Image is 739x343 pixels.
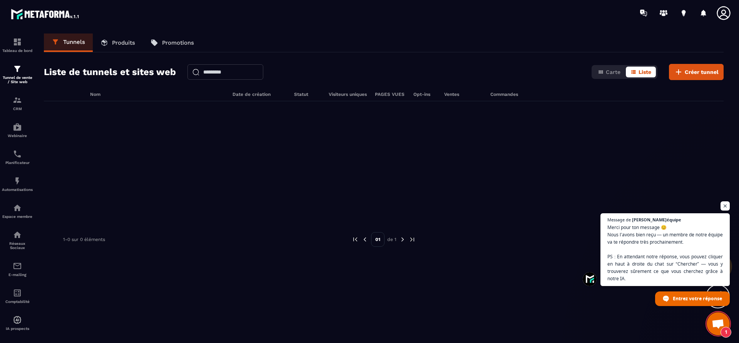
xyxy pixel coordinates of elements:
[13,230,22,239] img: social-network
[232,92,286,97] h6: Date de création
[2,49,33,53] p: Tableau de bord
[352,236,359,243] img: prev
[13,149,22,159] img: scheduler
[721,327,731,338] span: 1
[44,64,176,80] h2: Liste de tunnels et sites web
[162,39,194,46] p: Promotions
[2,134,33,138] p: Webinaire
[387,236,396,243] p: de 1
[2,75,33,84] p: Tunnel de vente / Site web
[2,117,33,144] a: automationsautomationsWebinaire
[13,122,22,132] img: automations
[13,176,22,186] img: automations
[13,288,22,298] img: accountant
[2,241,33,250] p: Réseaux Sociaux
[93,33,143,52] a: Produits
[2,107,33,111] p: CRM
[361,236,368,243] img: prev
[490,92,518,97] h6: Commandes
[294,92,321,97] h6: Statut
[593,67,625,77] button: Carte
[329,92,367,97] h6: Visiteurs uniques
[13,64,22,74] img: formation
[13,203,22,212] img: automations
[2,273,33,277] p: E-mailing
[607,218,631,222] span: Message de
[13,37,22,47] img: formation
[2,171,33,197] a: automationsautomationsAutomatisations
[606,69,620,75] span: Carte
[371,232,385,247] p: 01
[2,144,33,171] a: schedulerschedulerPlanificateur
[673,292,722,305] span: Entrez votre réponse
[2,32,33,59] a: formationformationTableau de bord
[399,236,406,243] img: next
[112,39,135,46] p: Produits
[2,197,33,224] a: automationsautomationsEspace membre
[13,95,22,105] img: formation
[143,33,202,52] a: Promotions
[2,256,33,283] a: emailemailE-mailing
[607,224,723,282] span: Merci pour ton message 😊 Nous l’avons bien reçu — un membre de notre équipe va te répondre très p...
[375,92,406,97] h6: PAGES VUES
[63,237,105,242] p: 1-0 sur 0 éléments
[2,90,33,117] a: formationformationCRM
[44,33,93,52] a: Tunnels
[707,312,730,335] a: Ouvrir le chat
[11,7,80,21] img: logo
[444,92,483,97] h6: Ventes
[2,161,33,165] p: Planificateur
[2,59,33,90] a: formationformationTunnel de vente / Site web
[2,283,33,310] a: accountantaccountantComptabilité
[669,64,724,80] button: Créer tunnel
[2,299,33,304] p: Comptabilité
[63,38,85,45] p: Tunnels
[2,224,33,256] a: social-networksocial-networkRéseaux Sociaux
[632,218,681,222] span: [PERSON_NAME]équipe
[13,315,22,325] img: automations
[13,261,22,271] img: email
[639,69,651,75] span: Liste
[409,236,416,243] img: next
[685,68,719,76] span: Créer tunnel
[2,187,33,192] p: Automatisations
[90,92,225,97] h6: Nom
[2,326,33,331] p: IA prospects
[2,214,33,219] p: Espace membre
[626,67,656,77] button: Liste
[413,92,436,97] h6: Opt-ins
